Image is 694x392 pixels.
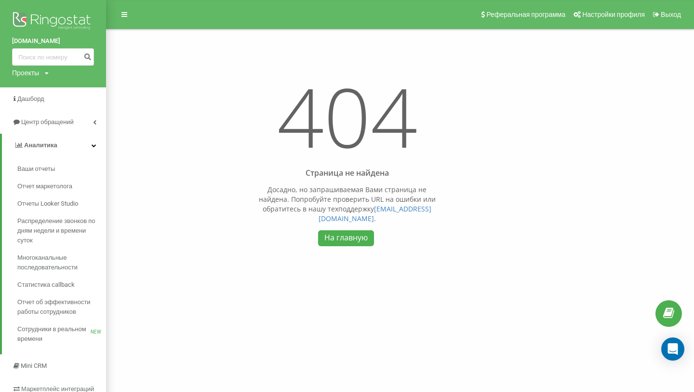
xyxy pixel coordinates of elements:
[486,11,565,18] span: Реферальная программа
[21,118,74,126] span: Центр обращений
[17,324,91,344] span: Сотрудники в реальном времени
[17,253,101,272] span: Многоканальные последовательности
[2,134,106,157] a: Аналитика
[12,36,94,46] a: [DOMAIN_NAME]
[257,168,437,178] div: Страница не найдена
[17,212,106,249] a: Распределение звонков по дням недели и времени суток
[17,249,106,276] a: Многоканальные последовательности
[582,11,645,18] span: Настройки профиля
[661,11,681,18] span: Выход
[12,48,94,66] input: Поиск по номеру
[17,294,106,321] a: Отчет об эффективности работы сотрудников
[17,164,55,174] span: Ваши отчеты
[257,185,437,224] p: Досадно, но запрашиваемая Вами страница не найдена. Попробуйте проверить URL на ошибки или обрати...
[12,10,94,34] img: Ringostat logo
[17,216,101,245] span: Распределение звонков по дням недели и времени суток
[17,280,75,290] span: Статистика callback
[17,297,101,317] span: Отчет об эффективности работы сотрудников
[318,230,374,246] a: На главную
[319,204,432,223] a: [EMAIL_ADDRESS][DOMAIN_NAME]
[257,63,437,178] h1: 404
[17,182,72,191] span: Отчет маркетолога
[12,68,39,78] div: Проекты
[17,321,106,348] a: Сотрудники в реальном времениNEW
[24,141,57,149] span: Аналитика
[17,195,106,212] a: Отчеты Looker Studio
[17,160,106,178] a: Ваши отчеты
[17,178,106,195] a: Отчет маркетолога
[17,95,44,102] span: Дашборд
[17,276,106,294] a: Статистика callback
[21,362,47,369] span: Mini CRM
[17,199,78,209] span: Отчеты Looker Studio
[661,337,684,361] div: Open Intercom Messenger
